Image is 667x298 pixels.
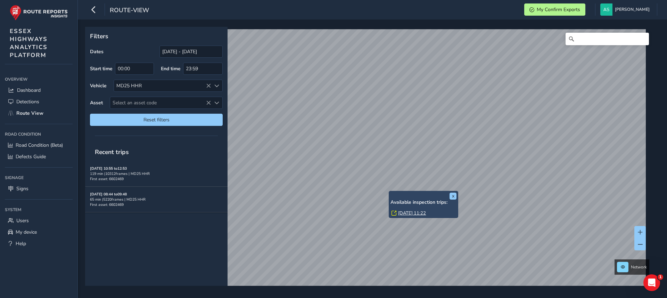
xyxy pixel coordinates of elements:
[90,171,223,176] div: 119 min | 10312 frames | MD25 HHR
[16,229,37,235] span: My device
[16,217,29,224] span: Users
[5,139,73,151] a: Road Condition (Beta)
[5,172,73,183] div: Signage
[114,80,211,91] div: MD25 HHR
[16,240,26,247] span: Help
[90,99,103,106] label: Asset
[398,210,426,216] a: [DATE] 11:22
[95,116,217,123] span: Reset filters
[600,3,652,16] button: [PERSON_NAME]
[5,129,73,139] div: Road Condition
[658,274,663,280] span: 1
[631,264,647,270] span: Network
[5,107,73,119] a: Route View
[5,183,73,194] a: Signs
[5,215,73,226] a: Users
[10,5,68,21] img: rr logo
[5,74,73,84] div: Overview
[16,98,39,105] span: Detections
[90,192,127,197] strong: [DATE] 08:44 to 09:48
[90,65,113,72] label: Start time
[90,197,223,202] div: 65 min | 5220 frames | MD25 HHR
[566,33,649,45] input: Search
[17,87,41,94] span: Dashboard
[110,6,149,16] span: route-view
[16,153,46,160] span: Defects Guide
[10,27,48,59] span: ESSEX HIGHWAYS ANALYTICS PLATFORM
[450,193,456,200] button: x
[90,166,127,171] strong: [DATE] 10:55 to 12:53
[161,65,181,72] label: End time
[5,96,73,107] a: Detections
[5,151,73,162] a: Defects Guide
[88,29,646,294] canvas: Map
[16,142,63,148] span: Road Condition (Beta)
[90,202,124,207] span: First asset: 6602469
[110,97,211,108] span: Select an asset code
[90,176,124,182] span: First asset: 6602469
[5,238,73,249] a: Help
[90,82,107,89] label: Vehicle
[643,274,660,291] iframe: Intercom live chat
[211,97,222,108] div: Select an asset code
[16,185,28,192] span: Signs
[615,3,650,16] span: [PERSON_NAME]
[90,143,134,161] span: Recent trips
[537,6,580,13] span: My Confirm Exports
[390,200,456,206] h6: Available inspection trips:
[524,3,585,16] button: My Confirm Exports
[90,32,223,41] p: Filters
[16,110,43,116] span: Route View
[5,84,73,96] a: Dashboard
[5,226,73,238] a: My device
[600,3,612,16] img: diamond-layout
[90,48,104,55] label: Dates
[90,114,223,126] button: Reset filters
[5,204,73,215] div: System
